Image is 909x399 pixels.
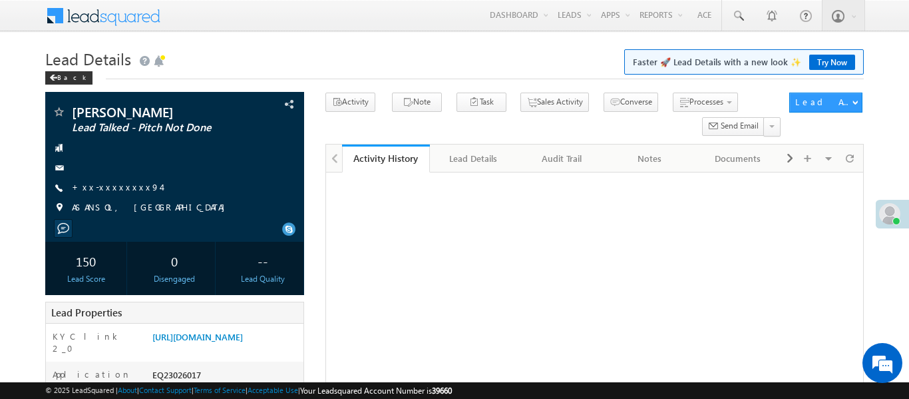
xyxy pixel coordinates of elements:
button: Converse [604,93,658,112]
div: 150 [49,248,123,273]
span: Lead Details [45,48,131,69]
span: Lead Properties [51,306,122,319]
span: Lead Talked - Pitch Not Done [72,121,232,135]
a: Terms of Service [194,386,246,394]
button: Send Email [702,117,765,137]
button: Note [392,93,442,112]
a: Notes [606,145,694,173]
div: Lead Quality [226,273,300,285]
a: Contact Support [139,386,192,394]
div: Disengaged [137,273,212,285]
label: KYC link 2_0 [53,330,139,354]
span: Send Email [721,120,759,132]
button: Processes [673,93,738,112]
a: Lead Details [430,145,518,173]
div: 0 [137,248,212,273]
span: Your Leadsquared Account Number is [300,386,452,396]
label: Application Number [53,368,139,392]
a: +xx-xxxxxxxx94 [72,181,161,193]
button: Sales Activity [520,93,589,112]
div: Back [45,71,92,85]
a: Try Now [809,55,855,70]
div: Notes [617,151,682,167]
button: Task [456,93,506,112]
div: Lead Details [441,151,506,167]
span: © 2025 LeadSquared | | | | | [45,384,452,397]
span: Faster 🚀 Lead Details with a new look ✨ [633,55,855,69]
button: Activity [325,93,375,112]
button: Lead Actions [789,93,862,113]
a: Audit Trail [518,145,606,173]
div: Documents [705,151,770,167]
div: -- [226,248,300,273]
div: Lead Score [49,273,123,285]
span: 39660 [432,386,452,396]
span: Processes [689,97,723,107]
a: About [118,386,137,394]
a: Back [45,71,99,82]
a: Activity History [342,145,430,173]
div: Audit Trail [529,151,594,167]
div: Lead Actions [795,96,852,108]
a: Acceptable Use [248,386,298,394]
a: Documents [694,145,782,173]
a: [URL][DOMAIN_NAME] [152,331,243,342]
span: ASANSOL, [GEOGRAPHIC_DATA] [72,201,232,214]
span: [PERSON_NAME] [72,105,232,119]
div: Activity History [352,152,420,165]
div: EQ23026017 [149,368,303,387]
